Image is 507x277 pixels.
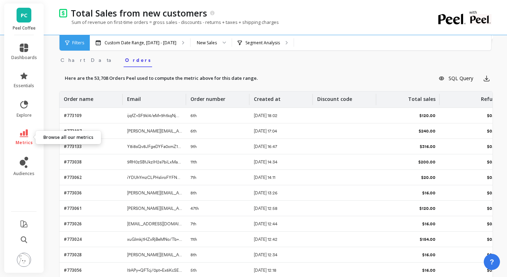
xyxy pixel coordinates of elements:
[254,128,277,134] p: [DATE] 17:04
[418,159,436,165] p: $200.00
[254,237,277,242] p: [DATE] 12:42
[254,113,277,118] p: [DATE] 18:02
[487,237,499,242] p: $0.00
[254,206,277,211] p: [DATE] 12:58
[127,175,182,180] p: iYDUhYmzCLPHsliroFYFNMkcCHoWFevfV6s6 s4B9dmn+W1b2IgkvTPpEFQ==
[64,206,82,211] p: #773061
[490,257,494,267] span: ?
[487,175,499,180] p: $0.00
[254,252,277,258] p: [DATE] 12:34
[127,91,141,103] p: Email
[71,7,207,19] p: Total Sales from new customers
[254,144,277,149] p: [DATE] 16:47
[61,57,117,64] span: Chart Data
[127,159,182,165] p: 9RH0zSB1JkzlH2e7biLxMakpppgBnRHwu2afipw= y/HmlELXXydnD5F6a2OTwA==
[254,175,275,180] p: [DATE] 14:11
[487,144,499,149] p: $0.00
[484,254,500,270] button: ?
[487,221,499,227] p: $0.00
[487,128,499,134] p: $0.00
[59,8,67,17] img: header icon
[190,221,196,227] p: 7th
[419,113,436,118] p: $120.00
[105,40,176,46] p: Custom Date Range, [DATE] - [DATE]
[469,11,492,14] p: with
[72,40,84,46] span: Filters
[419,128,436,134] p: $240.00
[127,237,182,242] p: xuGImkj1HZxRjBeMNo/Tb+O3CPCIQ01Xhoeb sVCrDzr+kxRKRdun09Gz1A==
[487,252,499,258] p: $0.00
[64,91,93,103] p: Order name
[127,221,182,227] p: [EMAIL_ADDRESS][DOMAIN_NAME]
[245,40,280,46] p: Segment Analysis
[420,144,436,149] p: $316.00
[408,91,436,103] p: Total sales
[469,14,492,25] img: partner logo
[59,19,279,25] p: Sum of revenue on first-time orders = gross sales - discounts - returns + taxes + shipping charges
[127,252,182,258] p: [PERSON_NAME][EMAIL_ADDRESS][DOMAIN_NAME]
[17,112,32,118] span: explore
[59,51,493,67] nav: Tabs
[420,237,436,242] p: $154.00
[190,237,197,242] p: 11th
[64,128,82,134] p: #773107
[17,253,31,267] img: profile picture
[190,91,225,103] p: Order number
[65,75,258,82] label: Here are the 53,708 Orders Peel used to compute the metric above for this date range.
[487,159,499,165] p: $0.00
[190,144,197,149] p: 9th
[64,268,82,273] p: #773056
[14,83,34,89] span: essentials
[64,190,82,196] p: #773036
[254,221,277,227] p: [DATE] 12:44
[449,75,473,82] span: SQL Query
[419,206,436,211] p: $120.00
[190,268,197,273] p: 5th
[254,91,281,103] p: Created at
[13,171,35,176] span: audiences
[487,113,499,118] p: $0.00
[64,221,82,227] p: #773026
[127,268,182,273] p: l9APy+QFTcj/0pt+Ex6KcSEUQ7WQRjzXpg== rOntqGM09cBcyz+lm4qknQ==
[422,190,436,196] p: $16.00
[15,140,33,146] span: metrics
[254,159,277,165] p: [DATE] 14:34
[64,237,82,242] p: #773024
[317,91,352,103] p: Discount code
[64,144,82,149] p: #773133
[190,128,197,134] p: 6th
[125,57,151,64] span: Orders
[64,159,82,165] p: #773038
[422,268,436,273] p: $16.00
[421,175,436,180] p: $20.00
[64,113,82,118] p: #773109
[21,11,27,19] span: PC
[197,39,217,46] div: New Sales
[127,128,182,134] p: [PERSON_NAME][EMAIL_ADDRESS][DOMAIN_NAME]
[190,175,196,180] p: 7th
[254,190,277,196] p: [DATE] 13:26
[422,221,436,227] p: $16.00
[487,268,499,273] p: $0.00
[190,252,197,258] p: 8th
[127,113,182,118] p: ijqfZ+SF9kl4/eM+9htkqNjGVu8QrA8QBjZtfOyL kDwEdlo4CcWa5waO2xKieQ==
[481,91,499,103] p: Refund
[190,159,197,165] p: 11th
[127,144,182,149] p: Y8i8sQv8JFgeDYFa0xmZ1PW4B5dCeSbI ruOAegKOLRH21VQxulE9UA==
[435,73,477,84] button: SQL Query
[190,190,197,196] p: 8th
[422,252,436,258] p: $16.00
[127,206,182,211] p: [PERSON_NAME][EMAIL_ADDRESS][DOMAIN_NAME]
[487,206,499,211] p: $0.00
[487,190,499,196] p: $0.00
[64,175,82,180] p: #773062
[64,252,82,258] p: #773028
[127,190,182,196] p: [PERSON_NAME][EMAIL_ADDRESS][DOMAIN_NAME]
[190,206,199,211] p: 47th
[190,113,197,118] p: 6th
[11,55,37,60] span: dashboards
[11,25,37,31] p: Peel Coffee
[254,268,276,273] p: [DATE] 12:18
